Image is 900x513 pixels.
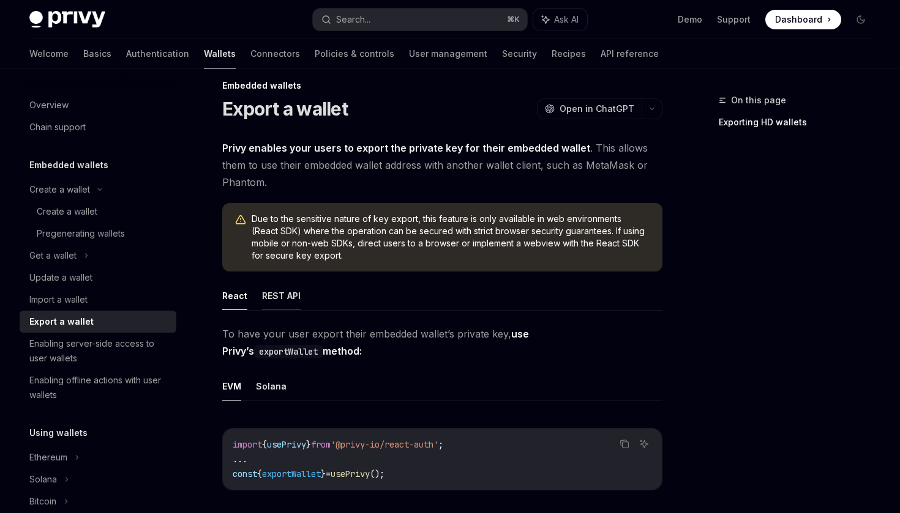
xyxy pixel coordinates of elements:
[262,281,301,310] button: REST API
[20,369,176,406] a: Enabling offline actions with user wallets
[560,103,634,115] span: Open in ChatGPT
[438,439,443,450] span: ;
[29,450,67,465] div: Ethereum
[306,439,311,450] span: }
[20,94,176,116] a: Overview
[370,468,384,479] span: ();
[83,39,111,68] a: Basics
[222,79,662,92] div: Embedded wallets
[336,12,370,27] div: Search...
[321,468,326,479] span: }
[233,468,257,479] span: const
[222,142,590,154] strong: Privy enables your users to export the private key for their embedded wallet
[678,13,702,26] a: Demo
[331,439,438,450] span: '@privy-io/react-auth'
[234,214,247,226] svg: Warning
[29,426,88,440] h5: Using wallets
[537,98,642,119] button: Open in ChatGPT
[851,10,871,29] button: Toggle dark mode
[29,336,169,366] div: Enabling server-side access to user wallets
[29,472,57,487] div: Solana
[29,11,105,28] img: dark logo
[257,468,262,479] span: {
[765,10,841,29] a: Dashboard
[29,158,108,172] h5: Embedded wallets
[775,13,822,26] span: Dashboard
[20,223,176,245] a: Pregenerating wallets
[29,494,56,509] div: Bitcoin
[250,39,300,68] a: Connectors
[20,267,176,289] a: Update a wallet
[126,39,189,68] a: Authentication
[256,372,287,400] button: Solana
[262,439,267,450] span: {
[636,436,652,452] button: Ask AI
[552,39,586,68] a: Recipes
[233,454,247,465] span: ...
[222,325,662,360] span: To have your user export their embedded wallet’s private key,
[502,39,537,68] a: Security
[507,15,520,24] span: ⌘ K
[409,39,487,68] a: User management
[29,120,86,135] div: Chain support
[252,213,650,262] span: Due to the sensitive nature of key export, this feature is only available in web environments (Re...
[731,93,786,108] span: On this page
[29,292,88,307] div: Import a wallet
[262,468,321,479] span: exportWallet
[326,468,331,479] span: =
[533,9,587,31] button: Ask AI
[267,439,306,450] span: usePrivy
[20,333,176,369] a: Enabling server-side access to user wallets
[222,281,247,310] button: React
[29,373,169,402] div: Enabling offline actions with user wallets
[254,345,323,358] code: exportWallet
[29,270,92,285] div: Update a wallet
[37,226,125,241] div: Pregenerating wallets
[222,372,241,400] button: EVM
[20,116,176,138] a: Chain support
[315,39,394,68] a: Policies & controls
[222,139,662,191] span: . This allows them to use their embedded wallet address with another wallet client, such as MetaM...
[29,248,77,263] div: Get a wallet
[20,311,176,333] a: Export a wallet
[29,314,94,329] div: Export a wallet
[601,39,659,68] a: API reference
[20,289,176,311] a: Import a wallet
[717,13,751,26] a: Support
[29,182,90,197] div: Create a wallet
[311,439,331,450] span: from
[204,39,236,68] a: Wallets
[554,13,579,26] span: Ask AI
[29,39,69,68] a: Welcome
[222,98,348,120] h1: Export a wallet
[617,436,632,452] button: Copy the contents from the code block
[233,439,262,450] span: import
[719,113,880,132] a: Exporting HD wallets
[37,204,97,219] div: Create a wallet
[313,9,527,31] button: Search...⌘K
[20,201,176,223] a: Create a wallet
[331,468,370,479] span: usePrivy
[29,98,69,113] div: Overview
